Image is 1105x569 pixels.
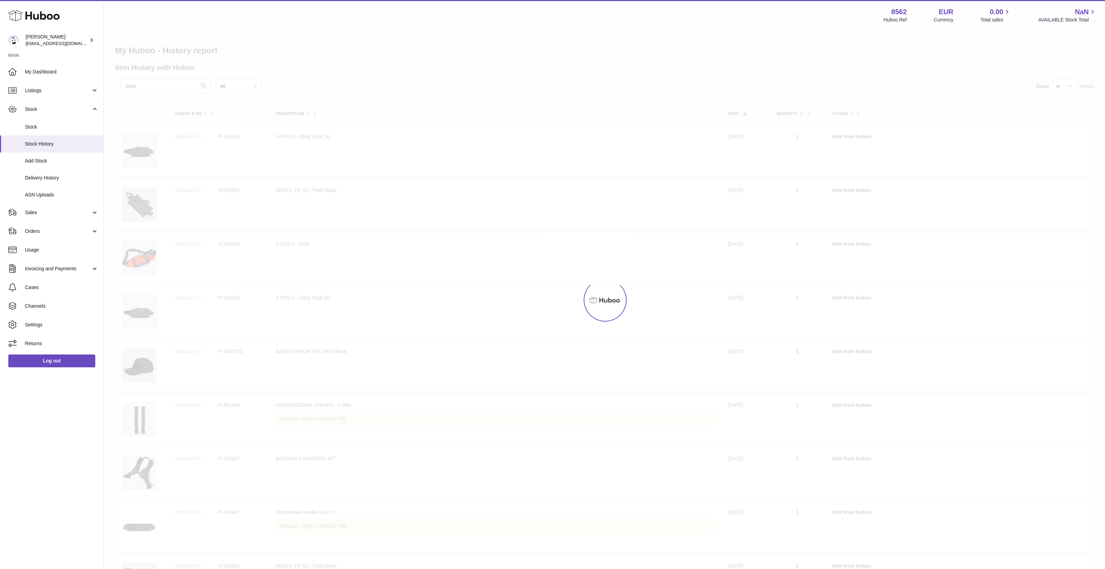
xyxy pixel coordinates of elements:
span: Stock [25,124,98,130]
span: Usage [25,247,98,253]
span: Orders [25,228,91,235]
span: Cases [25,284,98,291]
a: 0.00 Total sales [980,7,1011,23]
span: Returns [25,340,98,347]
div: Currency [934,17,954,23]
span: [EMAIL_ADDRESS][DOMAIN_NAME] [26,41,102,46]
span: Total sales [980,17,1011,23]
span: Stock [25,106,91,113]
span: Stock History [25,141,98,147]
span: NaN [1075,7,1089,17]
a: Log out [8,354,95,367]
div: Huboo Ref [884,17,907,23]
img: internalAdmin-8562@internal.huboo.com [8,35,19,45]
a: NaN AVAILABLE Stock Total [1038,7,1097,23]
span: ASN Uploads [25,192,98,198]
span: Delivery History [25,175,98,181]
span: AVAILABLE Stock Total [1038,17,1097,23]
span: My Dashboard [25,69,98,75]
span: Sales [25,209,91,216]
strong: EUR [939,7,953,17]
span: Invoicing and Payments [25,265,91,272]
div: [PERSON_NAME] [26,34,88,47]
span: Listings [25,87,91,94]
span: Channels [25,303,98,309]
span: Settings [25,322,98,328]
span: 0.00 [990,7,1004,17]
span: Add Stock [25,158,98,164]
strong: 8562 [891,7,907,17]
